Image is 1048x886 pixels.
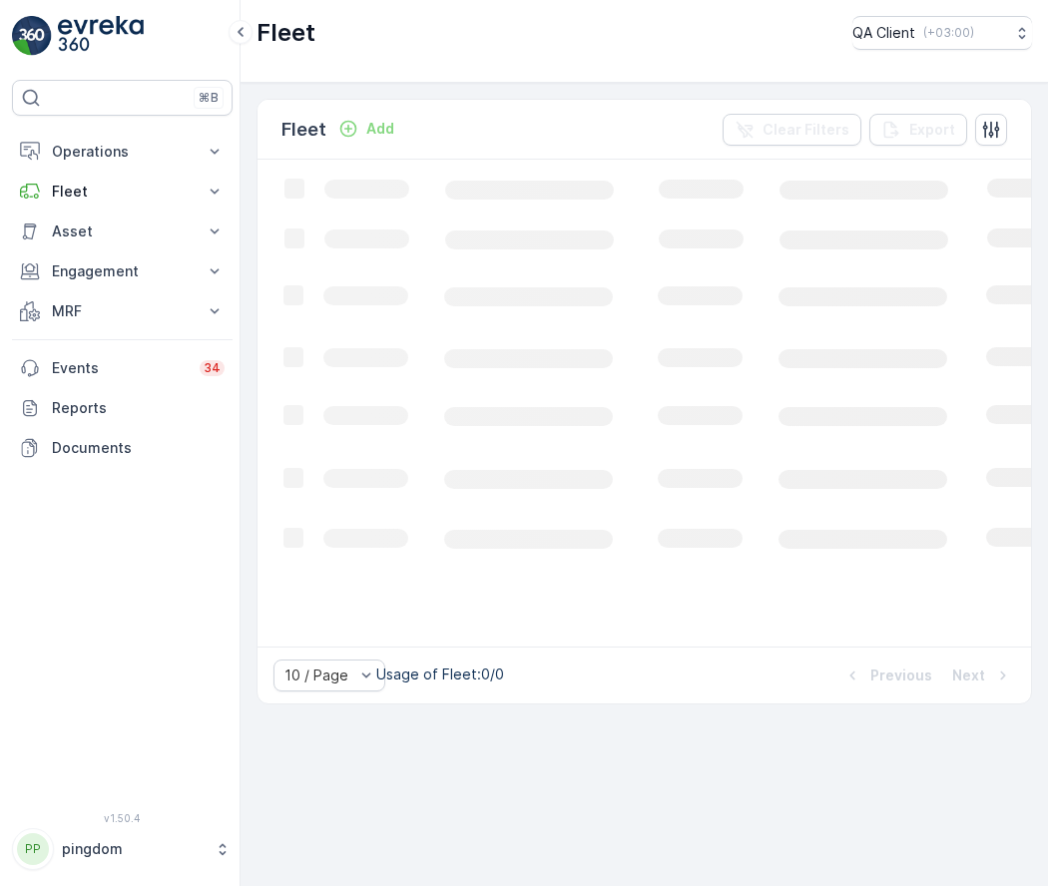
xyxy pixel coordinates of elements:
[852,16,1032,50] button: QA Client(+03:00)
[12,828,233,870] button: PPpingdom
[52,438,225,458] p: Documents
[52,301,193,321] p: MRF
[950,664,1015,687] button: Next
[52,398,225,418] p: Reports
[909,120,955,140] p: Export
[12,172,233,212] button: Fleet
[376,664,504,684] p: Usage of Fleet : 0/0
[723,114,861,146] button: Clear Filters
[330,117,402,141] button: Add
[923,25,974,41] p: ( +03:00 )
[12,132,233,172] button: Operations
[52,358,188,378] p: Events
[281,116,326,144] p: Fleet
[58,16,144,56] img: logo_light-DOdMpM7g.png
[840,664,934,687] button: Previous
[52,182,193,202] p: Fleet
[257,17,315,49] p: Fleet
[52,221,193,241] p: Asset
[52,142,193,162] p: Operations
[12,251,233,291] button: Engagement
[62,839,205,859] p: pingdom
[12,16,52,56] img: logo
[952,665,985,685] p: Next
[869,114,967,146] button: Export
[12,428,233,468] a: Documents
[52,261,193,281] p: Engagement
[870,665,932,685] p: Previous
[366,119,394,139] p: Add
[17,833,49,865] div: PP
[199,90,219,106] p: ⌘B
[204,360,221,376] p: 34
[12,291,233,331] button: MRF
[12,388,233,428] a: Reports
[852,23,915,43] p: QA Client
[763,120,849,140] p: Clear Filters
[12,348,233,388] a: Events34
[12,812,233,824] span: v 1.50.4
[12,212,233,251] button: Asset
